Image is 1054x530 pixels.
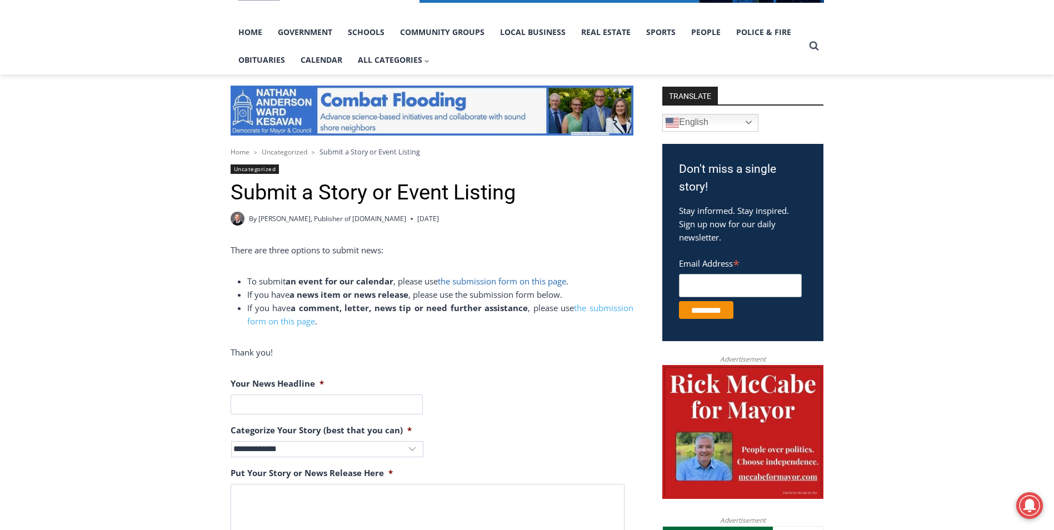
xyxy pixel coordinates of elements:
a: Uncategorized [262,147,307,157]
a: Local Business [492,18,573,46]
a: Author image [231,212,244,226]
label: Email Address [679,252,802,272]
li: If you have , please use the submission form below. [247,288,633,301]
a: People [683,18,728,46]
a: Home [231,147,249,157]
h3: Don't miss a single story! [679,161,807,196]
a: Community Groups [392,18,492,46]
a: [PERSON_NAME], Publisher of [DOMAIN_NAME] [258,214,406,223]
strong: a comment, letter, news tip or need further assistance [291,302,528,313]
time: [DATE] [417,213,439,224]
label: Your News Headline [231,378,324,389]
a: Uncategorized [231,164,279,174]
a: Calendar [293,46,350,74]
strong: an event for our calendar [286,276,393,287]
span: Intern @ [DOMAIN_NAME] [291,111,515,136]
img: McCabe for Mayor [662,365,823,499]
span: > [254,148,257,156]
a: Real Estate [573,18,638,46]
label: Categorize Your Story (best that you can) [231,425,412,436]
a: Police & Fire [728,18,799,46]
img: s_800_29ca6ca9-f6cc-433c-a631-14f6620ca39b.jpeg [1,1,111,111]
a: Government [270,18,340,46]
span: Advertisement [709,515,777,526]
a: [PERSON_NAME] Read Sanctuary Fall Fest: [DATE] [1,111,161,138]
strong: TRANSLATE [662,87,718,104]
div: "We would have speakers with experience in local journalism speak to us about their experiences a... [281,1,525,108]
a: Intern @ [DOMAIN_NAME] [267,108,538,138]
p: Stay informed. Stay inspired. Sign up now for our daily newsletter. [679,204,807,244]
span: Advertisement [709,354,777,364]
li: If you have , please use . [247,301,633,328]
h1: Submit a Story or Event Listing [231,180,633,206]
button: View Search Form [804,36,824,56]
label: Put Your Story or News Release Here [231,468,393,479]
nav: Breadcrumbs [231,146,633,157]
p: Thank you! [231,346,633,359]
div: / [124,94,127,105]
a: the submission form on this page [438,276,566,287]
span: Submit a Story or Event Listing [319,147,420,157]
a: Schools [340,18,392,46]
a: Obituaries [231,46,293,74]
span: > [312,148,315,156]
div: 1 [116,94,121,105]
span: By [249,213,257,224]
div: 6 [129,94,134,105]
button: Child menu of All Categories [350,46,438,74]
div: Co-sponsored by Westchester County Parks [116,33,155,91]
img: en [666,116,679,129]
a: English [662,114,758,132]
a: Sports [638,18,683,46]
li: To submit , please use . [247,274,633,288]
nav: Primary Navigation [231,18,804,74]
strong: a news item or news release [289,289,408,300]
a: Home [231,18,270,46]
p: There are three options to submit news: [231,243,633,257]
h4: [PERSON_NAME] Read Sanctuary Fall Fest: [DATE] [9,112,142,137]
